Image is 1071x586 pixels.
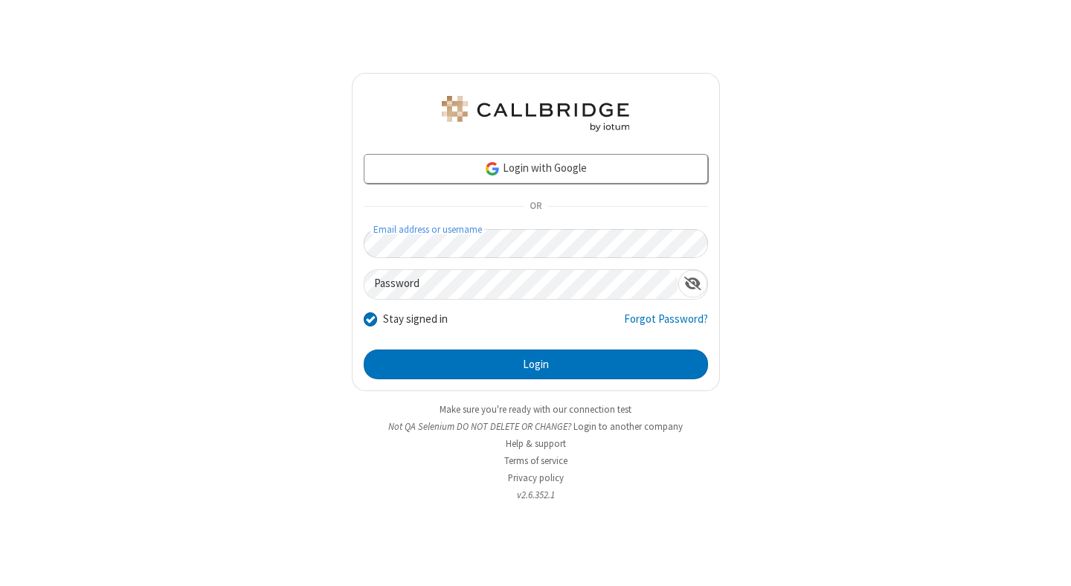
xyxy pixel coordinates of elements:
[573,419,683,434] button: Login to another company
[678,270,707,297] div: Show password
[352,419,720,434] li: Not QA Selenium DO NOT DELETE OR CHANGE?
[508,471,564,484] a: Privacy policy
[364,229,708,258] input: Email address or username
[624,311,708,339] a: Forgot Password?
[364,154,708,184] a: Login with Google
[1034,547,1060,576] iframe: Chat
[364,270,678,299] input: Password
[352,488,720,502] li: v2.6.352.1
[439,96,632,132] img: QA Selenium DO NOT DELETE OR CHANGE
[440,403,631,416] a: Make sure you're ready with our connection test
[383,311,448,328] label: Stay signed in
[364,350,708,379] button: Login
[506,437,566,450] a: Help & support
[524,196,547,217] span: OR
[484,161,501,177] img: google-icon.png
[504,454,567,467] a: Terms of service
